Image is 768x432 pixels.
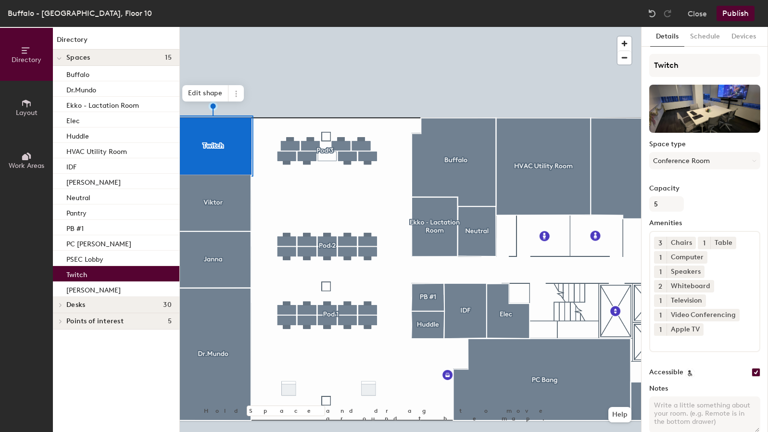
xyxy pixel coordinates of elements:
[66,318,124,325] span: Points of interest
[659,325,662,335] span: 1
[659,310,662,320] span: 1
[667,294,706,307] div: Television
[9,162,44,170] span: Work Areas
[667,309,740,321] div: Video Conferencing
[647,9,657,18] img: Undo
[650,27,684,47] button: Details
[659,253,662,263] span: 1
[649,185,760,192] label: Capacity
[66,83,96,94] p: Dr.Mundo
[717,6,755,21] button: Publish
[165,54,172,62] span: 15
[66,176,121,187] p: [PERSON_NAME]
[66,253,103,264] p: PSEC Lobby
[608,407,631,422] button: Help
[66,129,89,140] p: Huddle
[654,251,667,264] button: 1
[53,35,179,50] h1: Directory
[667,266,705,278] div: Speakers
[659,267,662,277] span: 1
[66,160,76,171] p: IDF
[66,99,139,110] p: Ekko - Lactation Room
[66,222,84,233] p: PB #1
[66,68,89,79] p: Buffalo
[66,54,90,62] span: Spaces
[66,268,87,279] p: Twitch
[16,109,38,117] span: Layout
[66,301,85,309] span: Desks
[684,27,726,47] button: Schedule
[710,237,736,249] div: Table
[163,301,172,309] span: 30
[663,9,672,18] img: Redo
[12,56,41,64] span: Directory
[654,323,667,336] button: 1
[649,385,760,393] label: Notes
[667,323,704,336] div: Apple TV
[667,280,714,292] div: Whiteboard
[66,206,87,217] p: Pantry
[8,7,152,19] div: Buffalo - [GEOGRAPHIC_DATA], Floor 10
[649,152,760,169] button: Conference Room
[654,280,667,292] button: 2
[667,251,707,264] div: Computer
[659,296,662,306] span: 1
[66,237,131,248] p: PC [PERSON_NAME]
[654,294,667,307] button: 1
[649,140,760,148] label: Space type
[688,6,707,21] button: Close
[168,318,172,325] span: 5
[658,281,662,292] span: 2
[66,114,80,125] p: Elec
[66,145,127,156] p: HVAC Utility Room
[654,237,667,249] button: 3
[654,309,667,321] button: 1
[66,283,121,294] p: [PERSON_NAME]
[649,219,760,227] label: Amenities
[66,191,90,202] p: Neutral
[182,85,228,102] span: Edit shape
[658,238,662,248] span: 3
[667,237,696,249] div: Chairs
[649,85,760,133] img: The space named Twitch
[698,237,710,249] button: 1
[649,368,683,376] label: Accessible
[703,238,705,248] span: 1
[726,27,762,47] button: Devices
[654,266,667,278] button: 1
